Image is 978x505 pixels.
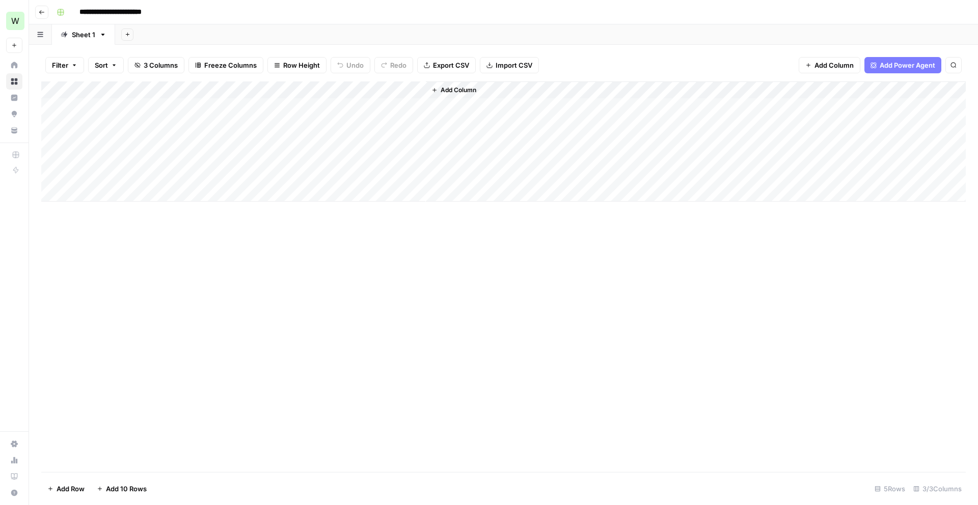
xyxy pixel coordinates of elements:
[72,30,95,40] div: Sheet 1
[441,86,476,95] span: Add Column
[6,73,22,90] a: Browse
[283,60,320,70] span: Row Height
[346,60,364,70] span: Undo
[52,24,115,45] a: Sheet 1
[6,90,22,106] a: Insights
[433,60,469,70] span: Export CSV
[128,57,184,73] button: 3 Columns
[6,436,22,452] a: Settings
[864,57,941,73] button: Add Power Agent
[95,60,108,70] span: Sort
[814,60,854,70] span: Add Column
[45,57,84,73] button: Filter
[6,57,22,73] a: Home
[144,60,178,70] span: 3 Columns
[799,57,860,73] button: Add Column
[41,481,91,497] button: Add Row
[52,60,68,70] span: Filter
[91,481,153,497] button: Add 10 Rows
[427,83,480,97] button: Add Column
[57,484,85,494] span: Add Row
[188,57,263,73] button: Freeze Columns
[390,60,406,70] span: Redo
[496,60,532,70] span: Import CSV
[6,8,22,34] button: Workspace: Workspace1
[6,452,22,468] a: Usage
[6,485,22,501] button: Help + Support
[909,481,966,497] div: 3/3 Columns
[106,484,147,494] span: Add 10 Rows
[331,57,370,73] button: Undo
[6,106,22,122] a: Opportunities
[267,57,327,73] button: Row Height
[6,468,22,485] a: Learning Hub
[204,60,257,70] span: Freeze Columns
[6,122,22,138] a: Your Data
[880,60,935,70] span: Add Power Agent
[480,57,539,73] button: Import CSV
[88,57,124,73] button: Sort
[417,57,476,73] button: Export CSV
[871,481,909,497] div: 5 Rows
[374,57,413,73] button: Redo
[11,15,19,27] span: W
